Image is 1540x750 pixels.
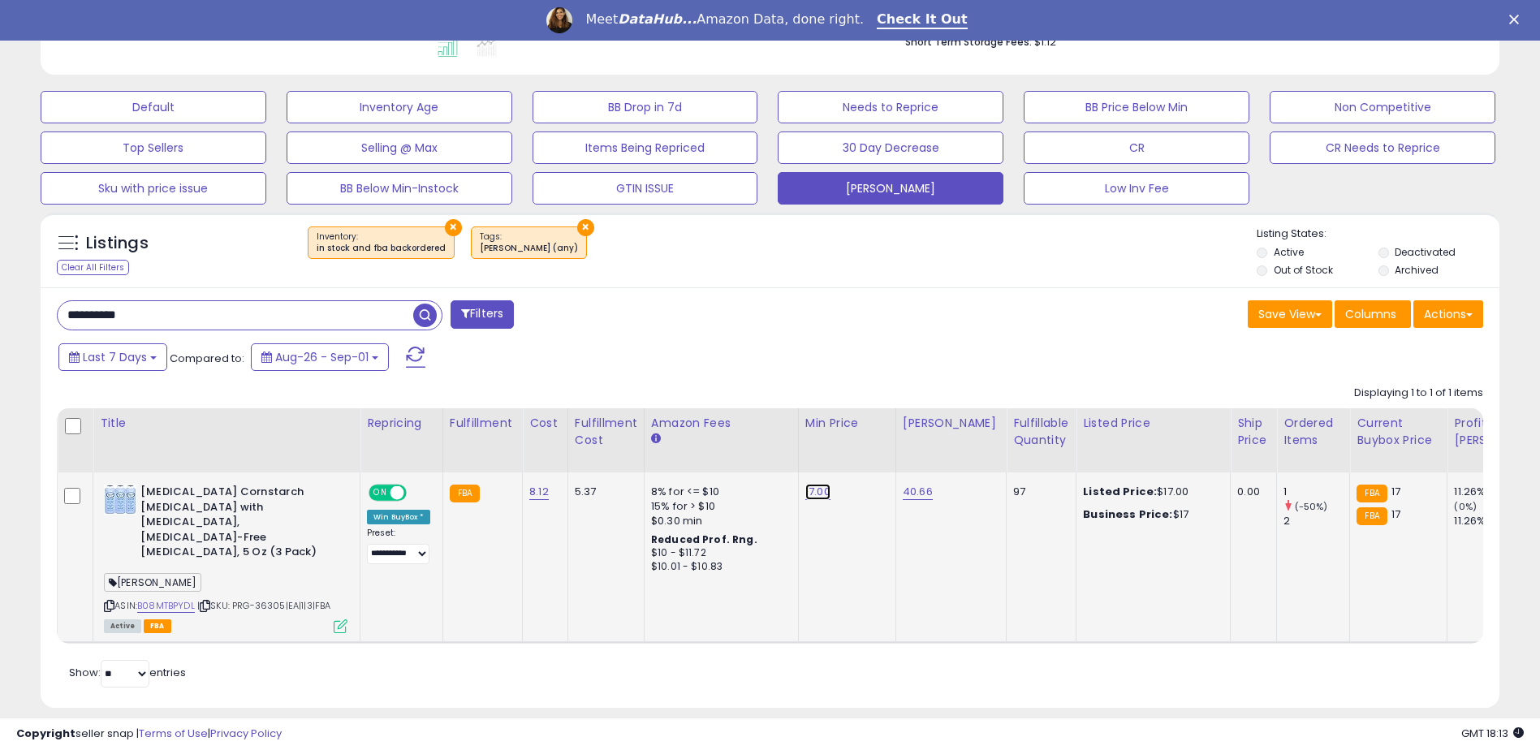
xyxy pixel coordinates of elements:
span: [PERSON_NAME] [104,573,201,592]
button: BB Below Min-Instock [287,172,512,205]
i: DataHub... [618,11,697,27]
div: 0.00 [1237,485,1264,499]
label: Archived [1395,263,1439,277]
a: B08MTBPYDL [137,599,195,613]
span: ON [370,486,390,500]
button: Selling @ Max [287,131,512,164]
a: Terms of Use [139,726,208,741]
div: [PERSON_NAME] (any) [480,243,578,254]
button: Non Competitive [1270,91,1495,123]
div: 97 [1013,485,1063,499]
span: Inventory : [317,231,446,255]
small: FBA [450,485,480,502]
div: 2 [1283,514,1349,528]
div: ASIN: [104,485,347,631]
label: Active [1274,245,1304,259]
div: $17.00 [1083,485,1218,499]
span: 17 [1391,484,1400,499]
div: Current Buybox Price [1357,415,1440,449]
button: Items Being Repriced [533,131,758,164]
div: 5.37 [575,485,632,499]
div: 8% for <= $10 [651,485,786,499]
div: Fulfillment [450,415,515,432]
div: Ship Price [1237,415,1270,449]
button: Filters [451,300,514,329]
div: seller snap | | [16,726,282,742]
div: 15% for > $10 [651,499,786,514]
div: Title [100,415,353,432]
button: × [577,219,594,236]
div: $10 - $11.72 [651,546,786,560]
div: Listed Price [1083,415,1223,432]
button: Save View [1248,300,1332,328]
small: (-50%) [1295,500,1328,513]
a: Check It Out [877,11,968,29]
button: BB Price Below Min [1024,91,1249,123]
label: Deactivated [1395,245,1456,259]
button: CR Needs to Reprice [1270,131,1495,164]
span: Last 7 Days [83,349,147,365]
span: OFF [404,486,430,500]
a: 17.00 [805,484,830,500]
small: Amazon Fees. [651,432,661,446]
div: Cost [529,415,561,432]
a: Privacy Policy [210,726,282,741]
b: [MEDICAL_DATA] Cornstarch [MEDICAL_DATA] with [MEDICAL_DATA], [MEDICAL_DATA]-Free [MEDICAL_DATA],... [140,485,338,564]
span: 2025-09-9 18:13 GMT [1461,726,1524,741]
a: 40.66 [903,484,933,500]
span: Show: entries [69,665,186,680]
div: Win BuyBox * [367,510,430,524]
button: Needs to Reprice [778,91,1003,123]
div: $10.01 - $10.83 [651,560,786,574]
h5: Listings [86,232,149,255]
div: Clear All Filters [57,260,129,275]
span: $1.12 [1034,34,1056,50]
div: Displaying 1 to 1 of 1 items [1354,386,1483,401]
span: All listings currently available for purchase on Amazon [104,619,141,633]
a: 8.12 [529,484,549,500]
span: Columns [1345,306,1396,322]
button: Aug-26 - Sep-01 [251,343,389,371]
button: Actions [1413,300,1483,328]
div: Preset: [367,528,430,564]
button: Inventory Age [287,91,512,123]
button: [PERSON_NAME] [778,172,1003,205]
button: GTIN ISSUE [533,172,758,205]
button: CR [1024,131,1249,164]
div: Fulfillment Cost [575,415,637,449]
span: Tags : [480,231,578,255]
div: Close [1509,15,1525,24]
img: Profile image for Georgie [546,7,572,33]
b: Business Price: [1083,506,1172,522]
small: (0%) [1454,500,1477,513]
div: Ordered Items [1283,415,1343,449]
b: Listed Price: [1083,484,1157,499]
div: Amazon Fees [651,415,792,432]
button: BB Drop in 7d [533,91,758,123]
button: Default [41,91,266,123]
small: FBA [1357,485,1387,502]
button: Top Sellers [41,131,266,164]
small: FBA [1357,507,1387,525]
img: 51eLLHp7kFS._SL40_.jpg [104,485,136,515]
div: Fulfillable Quantity [1013,415,1069,449]
span: FBA [144,619,171,633]
label: Out of Stock [1274,263,1333,277]
button: × [445,219,462,236]
button: Last 7 Days [58,343,167,371]
div: Min Price [805,415,889,432]
span: | SKU: PRG-36305|EA|1|3|FBA [197,599,331,612]
button: Sku with price issue [41,172,266,205]
span: Compared to: [170,351,244,366]
span: 17 [1391,506,1400,522]
b: Reduced Prof. Rng. [651,532,757,546]
div: $0.30 min [651,514,786,528]
div: $17 [1083,507,1218,522]
button: 30 Day Decrease [778,131,1003,164]
div: [PERSON_NAME] [903,415,999,432]
b: Short Term Storage Fees: [905,35,1032,49]
div: 1 [1283,485,1349,499]
button: Low Inv Fee [1024,172,1249,205]
div: in stock and fba backordered [317,243,446,254]
button: Columns [1335,300,1411,328]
